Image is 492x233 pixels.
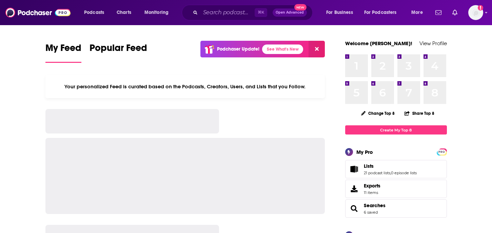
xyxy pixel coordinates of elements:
[345,160,447,178] span: Lists
[112,7,135,18] a: Charts
[364,210,378,215] a: 6 saved
[321,7,361,18] button: open menu
[117,8,131,17] span: Charts
[348,184,361,194] span: Exports
[364,171,390,175] a: 21 podcast lists
[348,204,361,213] a: Searches
[419,40,447,47] a: View Profile
[438,149,446,154] a: PRO
[433,7,444,18] a: Show notifications dropdown
[364,163,417,169] a: Lists
[217,46,259,52] p: Podchaser Update!
[348,164,361,174] a: Lists
[45,42,81,58] span: My Feed
[356,149,373,155] div: My Pro
[345,40,412,47] a: Welcome [PERSON_NAME]!
[357,109,399,118] button: Change Top 8
[79,7,113,18] button: open menu
[200,7,255,18] input: Search podcasts, credits, & more...
[345,180,447,198] a: Exports
[364,8,397,17] span: For Podcasters
[450,7,460,18] a: Show notifications dropdown
[90,42,147,58] span: Popular Feed
[188,5,319,20] div: Search podcasts, credits, & more...
[345,199,447,218] span: Searches
[45,75,325,98] div: Your personalized Feed is curated based on the Podcasts, Creators, Users, and Lists that you Follow.
[90,42,147,63] a: Popular Feed
[5,6,71,19] img: Podchaser - Follow, Share and Rate Podcasts
[276,11,304,14] span: Open Advanced
[407,7,431,18] button: open menu
[468,5,483,20] img: User Profile
[294,4,307,11] span: New
[84,8,104,17] span: Podcasts
[326,8,353,17] span: For Business
[468,5,483,20] button: Show profile menu
[468,5,483,20] span: Logged in as megcassidy
[364,183,380,189] span: Exports
[262,44,303,54] a: See What's New
[478,5,483,11] svg: Add a profile image
[345,125,447,135] a: Create My Top 8
[255,8,267,17] span: ⌘ K
[411,8,423,17] span: More
[391,171,417,175] a: 0 episode lists
[144,8,169,17] span: Monitoring
[273,8,307,17] button: Open AdvancedNew
[140,7,177,18] button: open menu
[364,202,386,209] a: Searches
[404,107,435,120] button: Share Top 8
[45,42,81,63] a: My Feed
[364,190,380,195] span: 11 items
[364,163,374,169] span: Lists
[360,7,407,18] button: open menu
